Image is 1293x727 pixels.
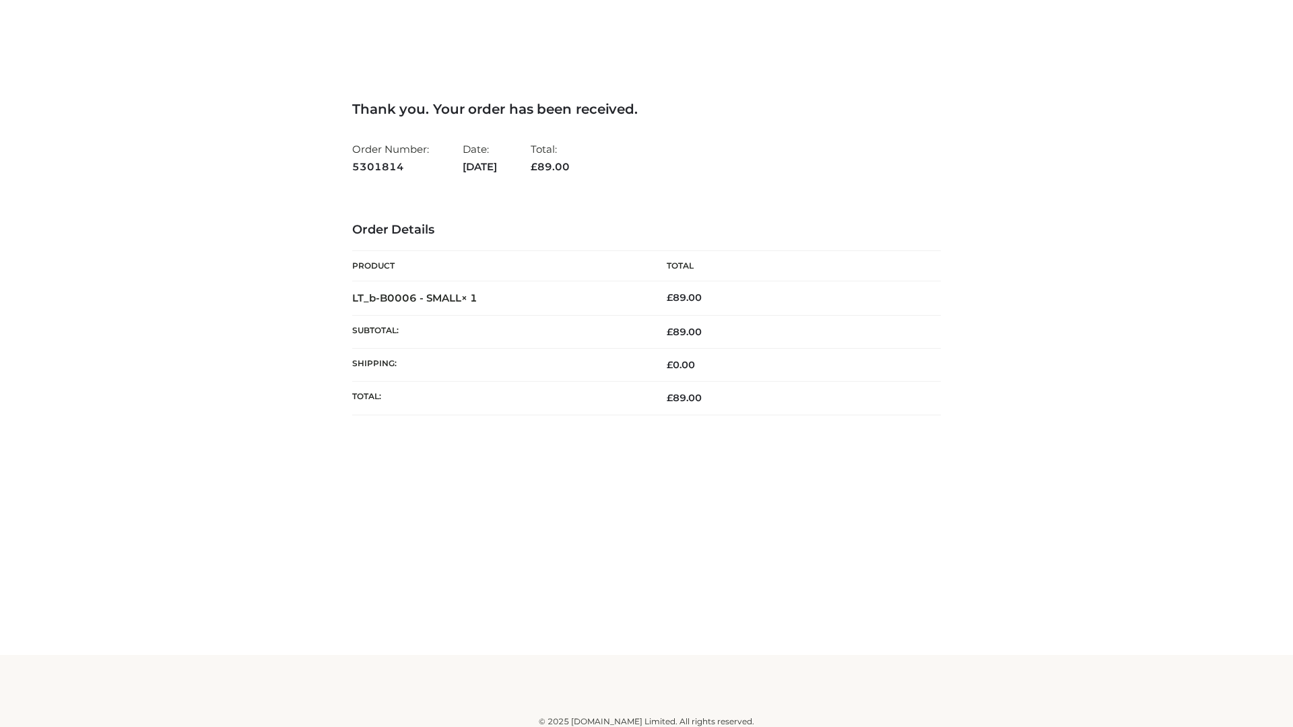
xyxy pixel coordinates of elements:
[461,291,477,304] strong: × 1
[667,359,673,371] span: £
[352,101,941,117] h3: Thank you. Your order has been received.
[531,137,570,178] li: Total:
[646,251,941,281] th: Total
[352,251,646,281] th: Product
[352,349,646,382] th: Shipping:
[531,160,570,173] span: 89.00
[463,158,497,176] strong: [DATE]
[667,326,673,338] span: £
[352,158,429,176] strong: 5301814
[667,359,695,371] bdi: 0.00
[352,382,646,415] th: Total:
[352,137,429,178] li: Order Number:
[667,291,702,304] bdi: 89.00
[667,392,702,404] span: 89.00
[667,291,673,304] span: £
[352,223,941,238] h3: Order Details
[667,392,673,404] span: £
[352,315,646,348] th: Subtotal:
[463,137,497,178] li: Date:
[531,160,537,173] span: £
[667,326,702,338] span: 89.00
[352,291,477,304] strong: LT_b-B0006 - SMALL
